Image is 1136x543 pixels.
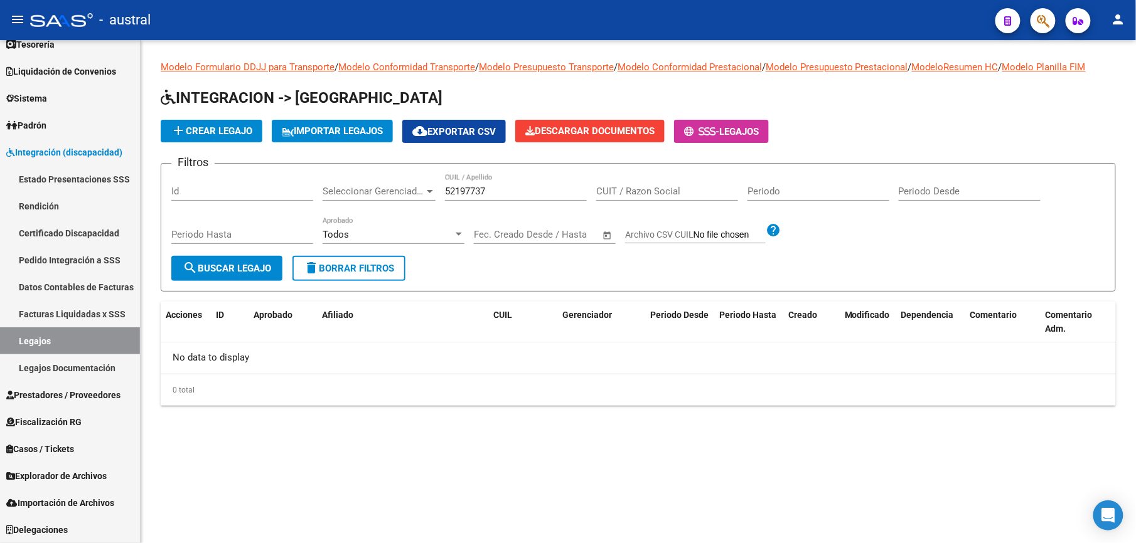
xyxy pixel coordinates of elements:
[783,302,840,343] datatable-header-cell: Creado
[840,302,896,343] datatable-header-cell: Modificado
[171,123,186,138] mat-icon: add
[694,229,766,241] input: Archivo CSV CUIL
[912,61,999,73] a: ModeloResumen HC
[161,374,1116,406] div: 0 total
[10,12,25,27] mat-icon: menu
[412,124,427,139] mat-icon: cloud_download
[618,61,762,73] a: Modelo Conformidad Prestacional
[211,302,249,343] datatable-header-cell: ID
[216,310,224,320] span: ID
[6,442,74,456] span: Casos / Tickets
[525,125,655,137] span: Descargar Documentos
[6,415,82,429] span: Fiscalización RG
[6,119,46,132] span: Padrón
[536,229,597,240] input: Fecha fin
[601,228,615,243] button: Open calendar
[323,186,424,197] span: Seleccionar Gerenciador
[304,263,394,274] span: Borrar Filtros
[6,388,121,402] span: Prestadores / Proveedores
[161,61,335,73] a: Modelo Formulario DDJJ para Transporte
[171,154,215,171] h3: Filtros
[6,496,114,510] span: Importación de Archivos
[1111,12,1126,27] mat-icon: person
[161,302,211,343] datatable-header-cell: Acciones
[99,6,151,34] span: - austral
[788,310,817,320] span: Creado
[645,302,714,343] datatable-header-cell: Periodo Desde
[557,302,645,343] datatable-header-cell: Gerenciador
[323,229,349,240] span: Todos
[684,126,719,137] span: -
[474,229,525,240] input: Fecha inicio
[161,60,1116,406] div: / / / / / /
[493,310,512,320] span: CUIL
[515,120,665,142] button: Descargar Documentos
[970,310,1017,320] span: Comentario
[6,469,107,483] span: Explorador de Archivos
[625,229,694,240] span: Archivo CSV CUIL
[183,263,271,274] span: Buscar Legajo
[254,310,292,320] span: Aprobado
[161,342,1116,374] div: No data to display
[338,61,475,73] a: Modelo Conformidad Transporte
[6,38,55,51] span: Tesorería
[6,92,47,105] span: Sistema
[766,223,781,238] mat-icon: help
[166,310,202,320] span: Acciones
[562,310,612,320] span: Gerenciador
[183,260,198,275] mat-icon: search
[674,120,769,143] button: -Legajos
[304,260,319,275] mat-icon: delete
[965,302,1041,343] datatable-header-cell: Comentario
[845,310,890,320] span: Modificado
[901,310,954,320] span: Dependencia
[402,120,506,143] button: Exportar CSV
[171,125,252,137] span: Crear Legajo
[1046,310,1093,334] span: Comentario Adm.
[479,61,614,73] a: Modelo Presupuesto Transporte
[317,302,488,343] datatable-header-cell: Afiliado
[249,302,299,343] datatable-header-cell: Aprobado
[161,120,262,142] button: Crear Legajo
[412,126,496,137] span: Exportar CSV
[719,126,759,137] span: Legajos
[171,256,282,281] button: Buscar Legajo
[1002,61,1086,73] a: Modelo Planilla FIM
[896,302,965,343] datatable-header-cell: Dependencia
[719,310,776,320] span: Periodo Hasta
[6,65,116,78] span: Liquidación de Convenios
[161,89,442,107] span: INTEGRACION -> [GEOGRAPHIC_DATA]
[282,125,383,137] span: IMPORTAR LEGAJOS
[714,302,783,343] datatable-header-cell: Periodo Hasta
[766,61,908,73] a: Modelo Presupuesto Prestacional
[322,310,353,320] span: Afiliado
[1093,500,1123,530] div: Open Intercom Messenger
[6,523,68,537] span: Delegaciones
[1041,302,1116,343] datatable-header-cell: Comentario Adm.
[488,302,557,343] datatable-header-cell: CUIL
[650,310,709,320] span: Periodo Desde
[272,120,393,142] button: IMPORTAR LEGAJOS
[292,256,405,281] button: Borrar Filtros
[6,145,122,159] span: Integración (discapacidad)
